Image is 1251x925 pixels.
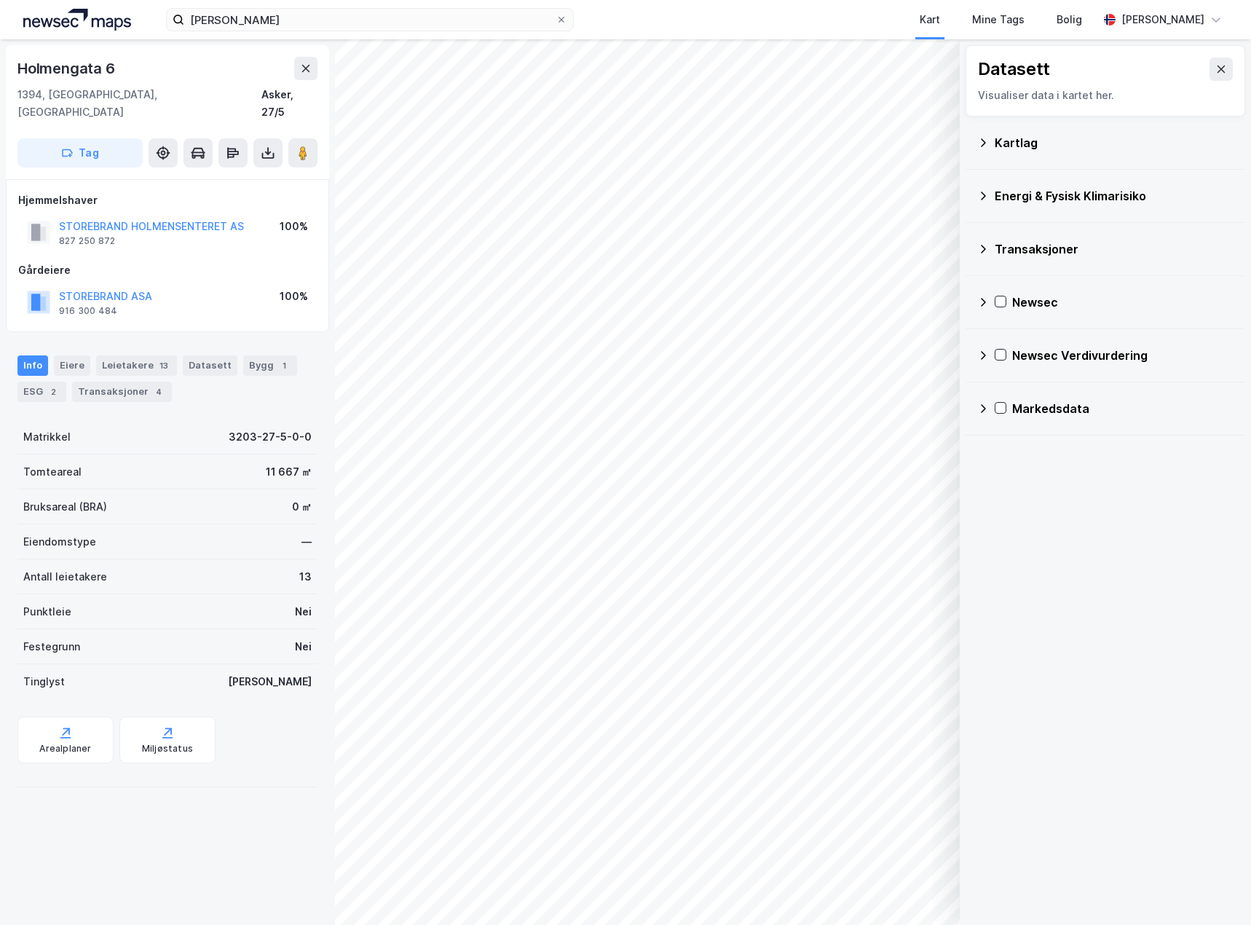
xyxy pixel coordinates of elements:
[59,305,117,317] div: 916 300 484
[280,288,308,305] div: 100%
[995,134,1234,151] div: Kartlag
[23,9,131,31] img: logo.a4113a55bc3d86da70a041830d287a7e.svg
[280,218,308,235] div: 100%
[301,533,312,551] div: —
[292,498,312,516] div: 0 ㎡
[23,498,107,516] div: Bruksareal (BRA)
[23,463,82,481] div: Tomteareal
[995,187,1234,205] div: Energi & Fysisk Klimarisiko
[17,86,261,121] div: 1394, [GEOGRAPHIC_DATA], [GEOGRAPHIC_DATA]
[295,603,312,621] div: Nei
[1121,11,1204,28] div: [PERSON_NAME]
[17,57,118,80] div: Holmengata 6
[23,638,80,656] div: Festegrunn
[17,138,143,168] button: Tag
[261,86,317,121] div: Asker, 27/5
[142,743,193,755] div: Miljøstatus
[17,382,66,402] div: ESG
[183,355,237,376] div: Datasett
[23,673,65,690] div: Tinglyst
[1012,400,1234,417] div: Markedsdata
[978,87,1233,104] div: Visualiser data i kartet her.
[277,358,291,373] div: 1
[1178,855,1251,925] iframe: Chat Widget
[1057,11,1082,28] div: Bolig
[1012,294,1234,311] div: Newsec
[157,358,171,373] div: 13
[1178,855,1251,925] div: Kontrollprogram for chat
[23,568,107,586] div: Antall leietakere
[995,240,1234,258] div: Transaksjoner
[54,355,90,376] div: Eiere
[23,603,71,621] div: Punktleie
[920,11,940,28] div: Kart
[46,385,60,399] div: 2
[72,382,172,402] div: Transaksjoner
[96,355,177,376] div: Leietakere
[229,428,312,446] div: 3203-27-5-0-0
[243,355,297,376] div: Bygg
[59,235,115,247] div: 827 250 872
[299,568,312,586] div: 13
[228,673,312,690] div: [PERSON_NAME]
[39,743,91,755] div: Arealplaner
[23,533,96,551] div: Eiendomstype
[972,11,1025,28] div: Mine Tags
[18,261,317,279] div: Gårdeiere
[978,58,1050,81] div: Datasett
[17,355,48,376] div: Info
[23,428,71,446] div: Matrikkel
[295,638,312,656] div: Nei
[1012,347,1234,364] div: Newsec Verdivurdering
[18,192,317,209] div: Hjemmelshaver
[266,463,312,481] div: 11 667 ㎡
[151,385,166,399] div: 4
[184,9,556,31] input: Søk på adresse, matrikkel, gårdeiere, leietakere eller personer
